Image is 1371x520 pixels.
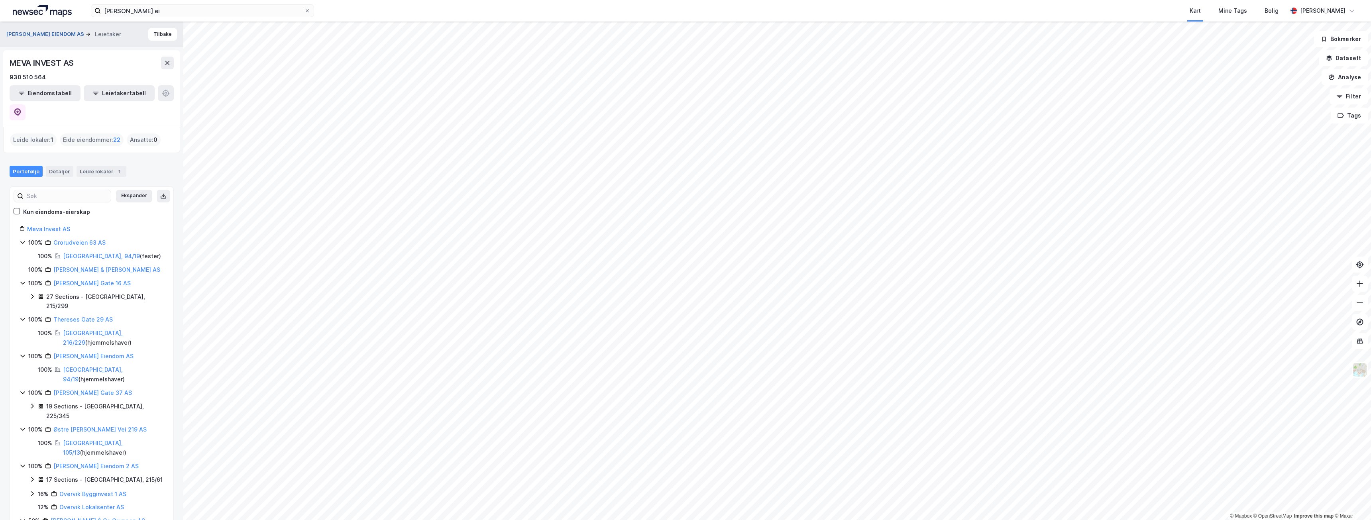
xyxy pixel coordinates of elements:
button: [PERSON_NAME] EIENDOM AS [6,30,86,38]
a: [GEOGRAPHIC_DATA], 94/19 [63,253,140,259]
div: 16% [38,489,49,499]
button: Ekspander [116,190,152,202]
a: [PERSON_NAME] Eiendom 2 AS [53,463,139,469]
div: ( fester ) [63,251,161,261]
img: Z [1352,362,1367,377]
button: Filter [1330,88,1368,104]
div: 27 Sections - [GEOGRAPHIC_DATA], 215/299 [46,292,164,311]
div: 930 510 564 [10,73,46,82]
div: [PERSON_NAME] [1300,6,1345,16]
a: [PERSON_NAME] & [PERSON_NAME] AS [53,266,160,273]
button: Analyse [1322,69,1368,85]
div: Leietaker [95,29,121,39]
a: [PERSON_NAME] Gate 37 AS [53,389,132,396]
div: 12% [38,502,49,512]
a: [PERSON_NAME] Eiendom AS [53,353,134,359]
input: Søk [24,190,111,202]
a: Grorudveien 63 AS [53,239,106,246]
div: Leide lokaler : [10,133,57,146]
div: 1 [115,167,123,175]
img: logo.a4113a55bc3d86da70a041830d287a7e.svg [13,5,72,17]
span: 0 [153,135,157,145]
div: 100% [28,388,43,398]
span: 1 [51,135,53,145]
a: Thereses Gate 29 AS [53,316,113,323]
div: 100% [28,315,43,324]
a: [GEOGRAPHIC_DATA], 216/229 [63,330,123,346]
div: Kart [1190,6,1201,16]
div: MEVA INVEST AS [10,57,75,69]
div: Kun eiendoms-eierskap [23,207,90,217]
div: Kontrollprogram for chat [1331,482,1371,520]
div: 100% [28,425,43,434]
div: Mine Tags [1218,6,1247,16]
a: Mapbox [1230,513,1252,519]
input: Søk på adresse, matrikkel, gårdeiere, leietakere eller personer [101,5,304,17]
div: ( hjemmelshaver ) [63,328,164,347]
button: Bokmerker [1314,31,1368,47]
div: 100% [38,251,52,261]
div: 100% [38,365,52,375]
a: [GEOGRAPHIC_DATA], 105/13 [63,440,123,456]
button: Tags [1331,108,1368,124]
iframe: Chat Widget [1331,482,1371,520]
button: Datasett [1319,50,1368,66]
a: [PERSON_NAME] Gate 16 AS [53,280,131,286]
div: 100% [38,328,52,338]
div: 100% [38,438,52,448]
button: Eiendomstabell [10,85,81,101]
a: Improve this map [1294,513,1334,519]
div: ( hjemmelshaver ) [63,365,164,384]
span: 22 [113,135,120,145]
div: Portefølje [10,166,43,177]
div: 100% [28,279,43,288]
a: OpenStreetMap [1253,513,1292,519]
div: 100% [28,238,43,247]
div: Bolig [1265,6,1279,16]
div: 17 Sections - [GEOGRAPHIC_DATA], 215/61 [46,475,163,485]
a: Overvik Lokalsenter AS [59,504,124,510]
div: 100% [28,351,43,361]
div: Detaljer [46,166,73,177]
a: Overvik Bygginvest 1 AS [59,491,126,497]
a: Meva Invest AS [27,226,70,232]
div: Leide lokaler [77,166,126,177]
a: Østre [PERSON_NAME] Vei 219 AS [53,426,147,433]
div: Eide eiendommer : [60,133,124,146]
div: 100% [28,265,43,275]
div: Ansatte : [127,133,161,146]
a: [GEOGRAPHIC_DATA], 94/19 [63,366,123,383]
button: Leietakertabell [84,85,155,101]
div: ( hjemmelshaver ) [63,438,164,457]
div: 19 Sections - [GEOGRAPHIC_DATA], 225/345 [46,402,164,421]
button: Tilbake [148,28,177,41]
div: 100% [28,461,43,471]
